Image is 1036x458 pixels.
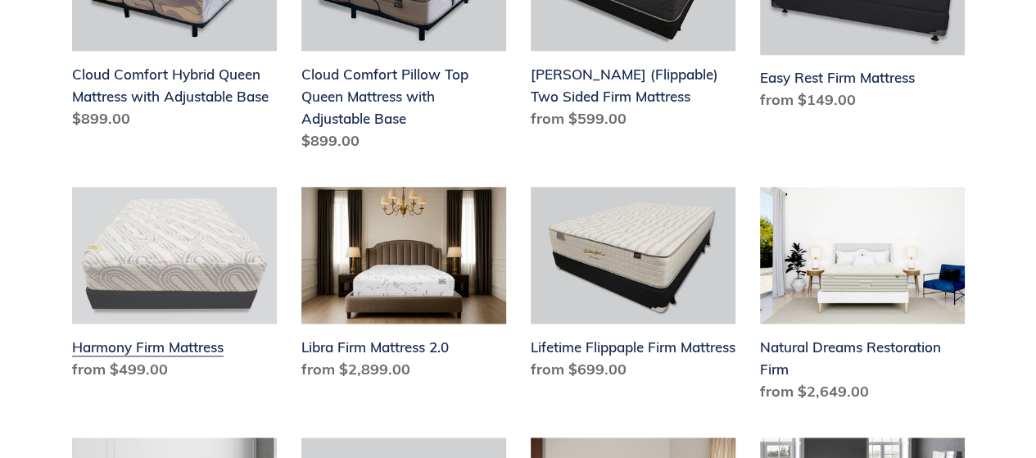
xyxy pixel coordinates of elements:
[72,187,277,387] a: Harmony Firm Mattress
[760,187,965,409] a: Natural Dreams Restoration Firm
[301,187,506,387] a: Libra Firm Mattress 2.0
[531,187,735,387] a: Lifetime Flippaple Firm Mattress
